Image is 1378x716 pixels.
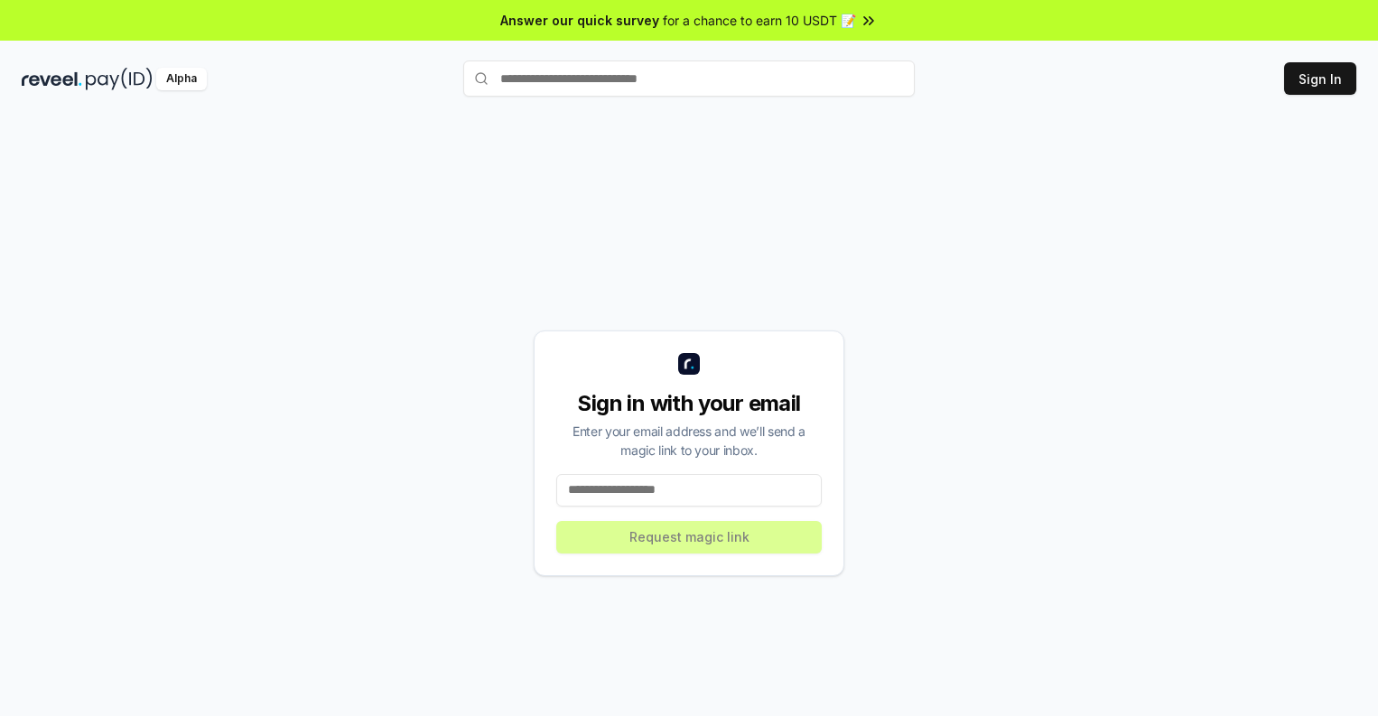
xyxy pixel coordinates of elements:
[86,68,153,90] img: pay_id
[556,389,822,418] div: Sign in with your email
[663,11,856,30] span: for a chance to earn 10 USDT 📝
[556,422,822,460] div: Enter your email address and we’ll send a magic link to your inbox.
[156,68,207,90] div: Alpha
[678,353,700,375] img: logo_small
[22,68,82,90] img: reveel_dark
[500,11,659,30] span: Answer our quick survey
[1284,62,1356,95] button: Sign In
